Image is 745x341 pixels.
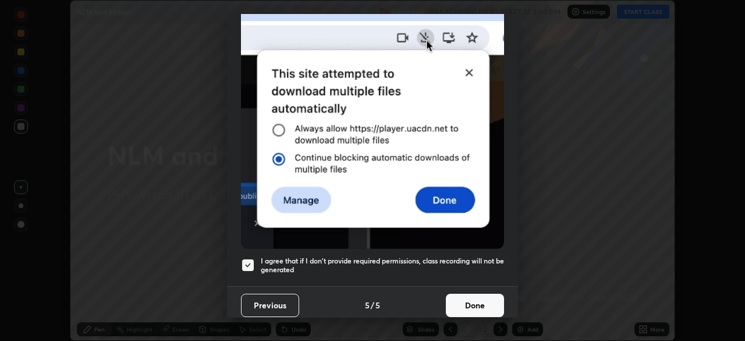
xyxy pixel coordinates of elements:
button: Done [446,294,504,317]
h5: I agree that if I don't provide required permissions, class recording will not be generated [261,256,504,275]
h4: 5 [375,299,380,311]
h4: / [371,299,374,311]
button: Previous [241,294,299,317]
h4: 5 [365,299,370,311]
